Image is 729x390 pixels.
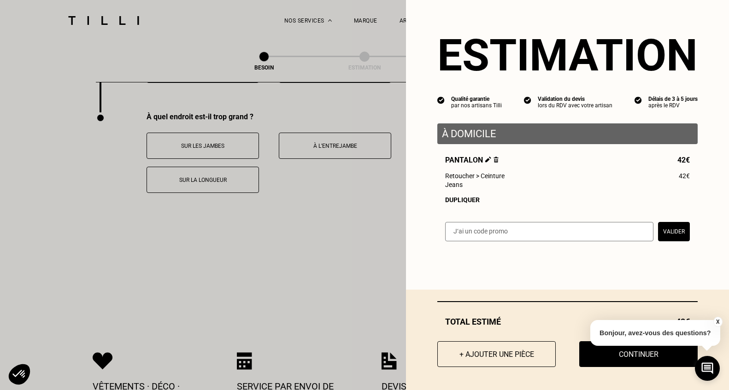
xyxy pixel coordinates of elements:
div: Total estimé [437,317,698,326]
button: X [713,317,722,327]
div: Délais de 3 à 5 jours [648,96,698,102]
div: lors du RDV avec votre artisan [538,102,612,109]
button: Continuer [579,341,698,367]
div: Qualité garantie [451,96,502,102]
div: Dupliquer [445,196,690,204]
img: icon list info [437,96,445,104]
div: après le RDV [648,102,698,109]
img: icon list info [524,96,531,104]
span: Jeans [445,181,463,188]
span: Pantalon [445,156,499,164]
button: + Ajouter une pièce [437,341,556,367]
img: Éditer [485,157,491,163]
span: 42€ [679,172,690,180]
input: J‘ai un code promo [445,222,653,241]
div: par nos artisans Tilli [451,102,502,109]
span: 42€ [677,156,690,164]
p: À domicile [442,128,693,140]
section: Estimation [437,29,698,81]
span: Retoucher > Ceinture [445,172,505,180]
button: Valider [658,222,690,241]
img: icon list info [635,96,642,104]
img: Supprimer [494,157,499,163]
div: Validation du devis [538,96,612,102]
p: Bonjour, avez-vous des questions? [590,320,720,346]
